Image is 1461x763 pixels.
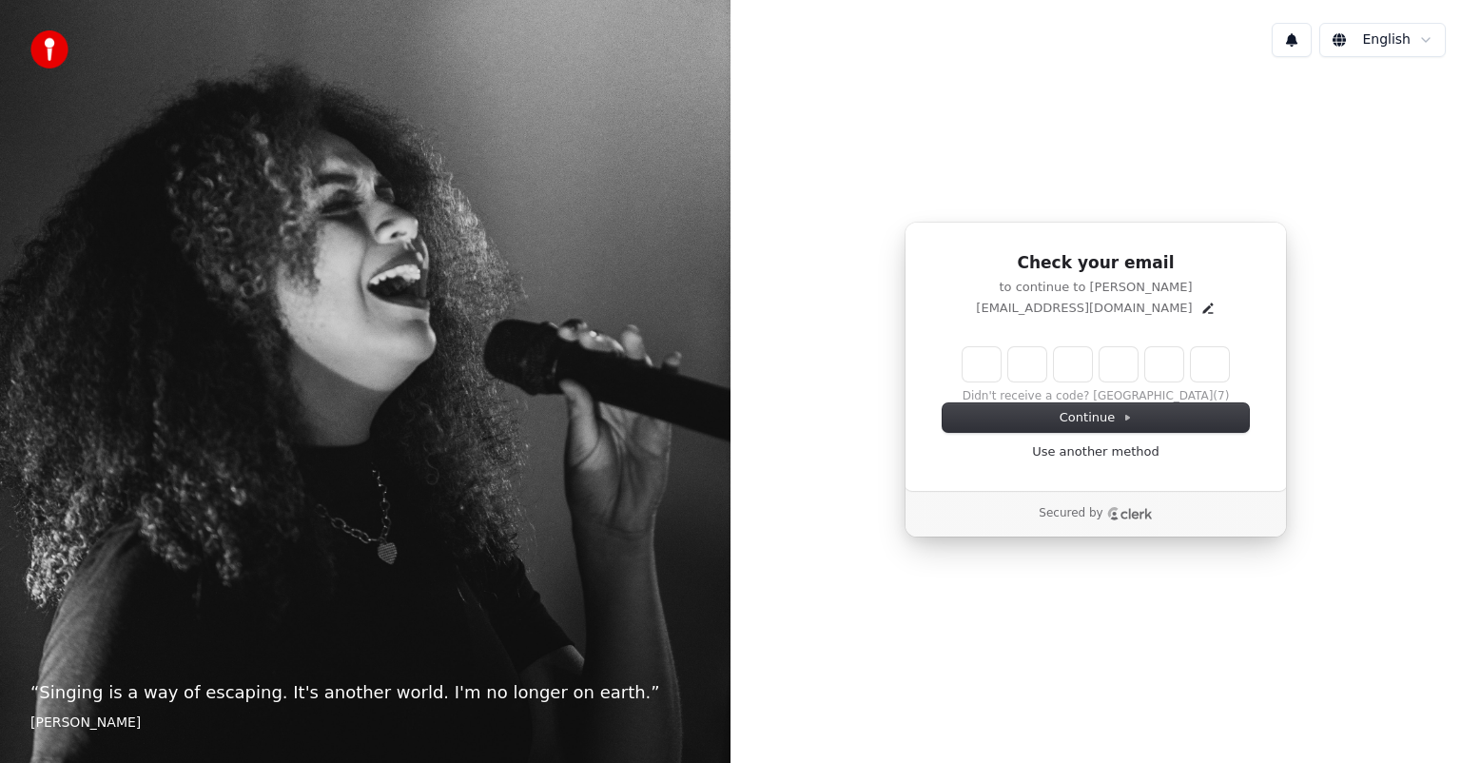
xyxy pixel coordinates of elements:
[943,252,1249,275] h1: Check your email
[943,403,1249,432] button: Continue
[30,30,68,68] img: youka
[1200,301,1216,316] button: Edit
[1107,507,1153,520] a: Clerk logo
[943,279,1249,296] p: to continue to [PERSON_NAME]
[30,714,700,733] footer: [PERSON_NAME]
[1032,443,1159,460] a: Use another method
[963,347,1229,381] input: Enter verification code
[976,300,1192,317] p: [EMAIL_ADDRESS][DOMAIN_NAME]
[1060,409,1132,426] span: Continue
[30,679,700,706] p: “ Singing is a way of escaping. It's another world. I'm no longer on earth. ”
[1039,506,1102,521] p: Secured by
